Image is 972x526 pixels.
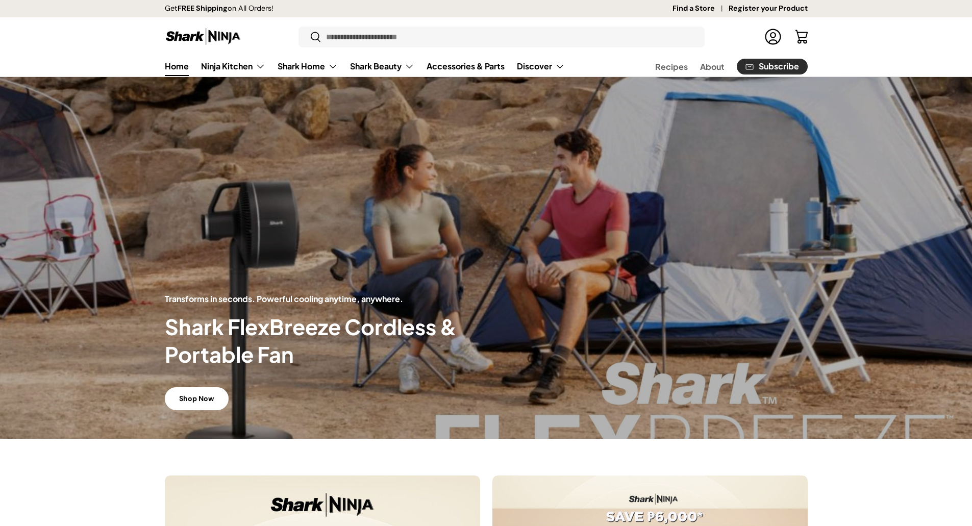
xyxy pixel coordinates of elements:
[737,59,808,74] a: Subscribe
[195,56,271,77] summary: Ninja Kitchen
[165,387,229,410] a: Shop Now
[165,313,486,368] h2: Shark FlexBreeze Cordless & Portable Fan
[165,56,189,76] a: Home
[165,56,565,77] nav: Primary
[672,3,729,14] a: Find a Store
[201,56,265,77] a: Ninja Kitchen
[165,293,486,305] p: Transforms in seconds. Powerful cooling anytime, anywhere.
[344,56,420,77] summary: Shark Beauty
[631,56,808,77] nav: Secondary
[511,56,571,77] summary: Discover
[278,56,338,77] a: Shark Home
[427,56,505,76] a: Accessories & Parts
[655,57,688,77] a: Recipes
[759,62,799,70] span: Subscribe
[178,4,228,13] strong: FREE Shipping
[517,56,565,77] a: Discover
[165,3,273,14] p: Get on All Orders!
[700,57,725,77] a: About
[271,56,344,77] summary: Shark Home
[729,3,808,14] a: Register your Product
[165,27,241,46] img: Shark Ninja Philippines
[350,56,414,77] a: Shark Beauty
